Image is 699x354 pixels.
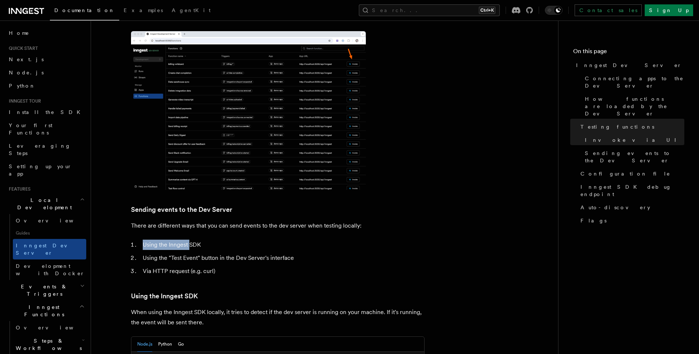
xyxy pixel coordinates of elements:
[6,119,86,139] a: Your first Functions
[9,122,52,136] span: Your first Functions
[6,303,79,318] span: Inngest Functions
[585,136,682,144] span: Invoke via UI
[578,201,684,214] a: Auto-discovery
[6,300,86,321] button: Inngest Functions
[13,227,86,239] span: Guides
[9,163,72,177] span: Setting up your app
[6,186,30,192] span: Features
[9,143,71,156] span: Leveraging Steps
[585,75,684,89] span: Connecting apps to the Dev Server
[9,109,85,115] span: Install the SDK
[573,59,684,72] a: Inngest Dev Server
[545,6,563,15] button: Toggle dark mode
[13,259,86,280] a: Development with Docker
[131,291,198,301] a: Using the Inngest SDK
[6,214,86,280] div: Local Development
[359,4,500,16] button: Search...Ctrl+K
[9,70,44,75] span: Node.js
[124,7,163,13] span: Examples
[6,160,86,180] a: Setting up your app
[575,4,642,16] a: Contact sales
[580,217,607,224] span: Flags
[6,66,86,79] a: Node.js
[6,283,80,298] span: Events & Triggers
[141,240,425,250] li: Using the Inngest SDK
[16,325,91,331] span: Overview
[6,280,86,300] button: Events & Triggers
[131,221,425,231] p: There are different ways that you can send events to the dev server when testing locally:
[158,337,172,352] button: Python
[131,307,425,328] p: When using the Inngest SDK locally, it tries to detect if the dev server is running on your machi...
[578,167,684,180] a: Configuration file
[6,196,80,211] span: Local Development
[6,26,86,40] a: Home
[131,204,232,215] a: Sending events to the Dev Server
[13,321,86,334] a: Overview
[582,72,684,92] a: Connecting apps to the Dev Server
[54,7,115,13] span: Documentation
[585,150,684,164] span: Sending events to the Dev Server
[6,106,86,119] a: Install the SDK
[580,204,650,211] span: Auto-discovery
[585,95,684,117] span: How functions are loaded by the Dev Server
[9,83,36,89] span: Python
[50,2,119,21] a: Documentation
[13,337,82,352] span: Steps & Workflows
[6,139,86,160] a: Leveraging Steps
[9,29,29,37] span: Home
[178,337,184,352] button: Go
[13,239,86,259] a: Inngest Dev Server
[6,193,86,214] button: Local Development
[580,170,670,177] span: Configuration file
[580,123,654,130] span: Testing functions
[167,2,215,20] a: AgentKit
[479,7,495,14] kbd: Ctrl+K
[582,133,684,147] a: Invoke via UI
[172,7,211,13] span: AgentKit
[16,263,85,276] span: Development with Docker
[582,92,684,120] a: How functions are loaded by the Dev Server
[141,266,425,276] li: Via HTTP request (e.g. curl)
[16,243,79,256] span: Inngest Dev Server
[580,183,684,198] span: Inngest SDK debug endpoint
[141,253,425,263] li: Using the "Test Event" button in the Dev Server's interface
[119,2,167,20] a: Examples
[137,337,152,352] button: Node.js
[16,218,91,224] span: Overview
[578,180,684,201] a: Inngest SDK debug endpoint
[578,214,684,227] a: Flags
[9,56,44,62] span: Next.js
[6,98,41,104] span: Inngest tour
[6,79,86,92] a: Python
[6,53,86,66] a: Next.js
[6,45,38,51] span: Quick start
[576,62,682,69] span: Inngest Dev Server
[582,147,684,167] a: Sending events to the Dev Server
[645,4,693,16] a: Sign Up
[13,214,86,227] a: Overview
[131,31,366,190] img: dev-server-functions-2025-01-15.png
[573,47,684,59] h4: On this page
[578,120,684,133] a: Testing functions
